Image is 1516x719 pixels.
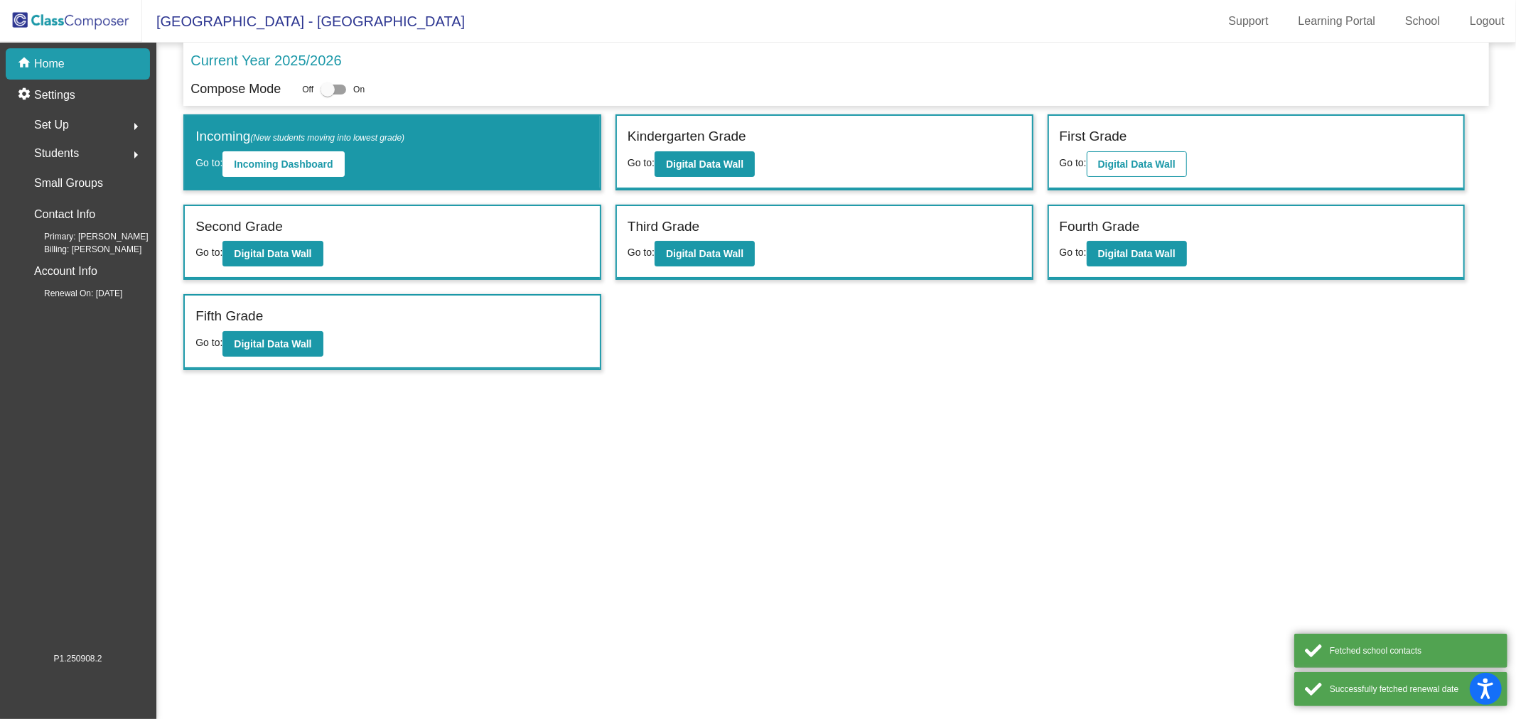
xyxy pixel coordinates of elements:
button: Incoming Dashboard [222,151,344,177]
button: Digital Data Wall [1087,241,1187,266]
p: Compose Mode [190,80,281,99]
span: Off [302,83,313,96]
div: Fetched school contacts [1330,644,1497,657]
span: Go to: [1060,247,1087,258]
span: Go to: [195,337,222,348]
b: Digital Data Wall [1098,248,1176,259]
span: Go to: [628,157,655,168]
span: Students [34,144,79,163]
p: Current Year 2025/2026 [190,50,341,71]
b: Digital Data Wall [234,248,311,259]
b: Digital Data Wall [666,158,743,170]
span: Set Up [34,115,69,135]
span: Billing: [PERSON_NAME] [21,243,141,256]
span: Go to: [195,157,222,168]
button: Digital Data Wall [222,241,323,266]
b: Digital Data Wall [1098,158,1176,170]
b: Digital Data Wall [234,338,311,350]
b: Incoming Dashboard [234,158,333,170]
a: School [1394,10,1451,33]
mat-icon: arrow_right [127,118,144,135]
label: Second Grade [195,217,283,237]
label: Kindergarten Grade [628,126,746,147]
button: Digital Data Wall [655,151,755,177]
p: Small Groups [34,173,103,193]
b: Digital Data Wall [666,248,743,259]
p: Account Info [34,261,97,281]
a: Learning Portal [1287,10,1387,33]
label: Incoming [195,126,404,147]
button: Digital Data Wall [1087,151,1187,177]
mat-icon: settings [17,87,34,104]
mat-icon: arrow_right [127,146,144,163]
label: Fifth Grade [195,306,263,327]
div: Successfully fetched renewal date [1330,683,1497,696]
span: Renewal On: [DATE] [21,287,122,300]
span: Go to: [195,247,222,258]
button: Digital Data Wall [222,331,323,357]
p: Home [34,55,65,72]
a: Logout [1458,10,1516,33]
span: On [353,83,365,96]
mat-icon: home [17,55,34,72]
label: Fourth Grade [1060,217,1140,237]
label: Third Grade [628,217,699,237]
label: First Grade [1060,126,1127,147]
a: Support [1217,10,1280,33]
p: Settings [34,87,75,104]
span: [GEOGRAPHIC_DATA] - [GEOGRAPHIC_DATA] [142,10,465,33]
span: Go to: [1060,157,1087,168]
button: Digital Data Wall [655,241,755,266]
span: (New students moving into lowest grade) [250,133,404,143]
span: Go to: [628,247,655,258]
span: Primary: [PERSON_NAME] [21,230,149,243]
p: Contact Info [34,205,95,225]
